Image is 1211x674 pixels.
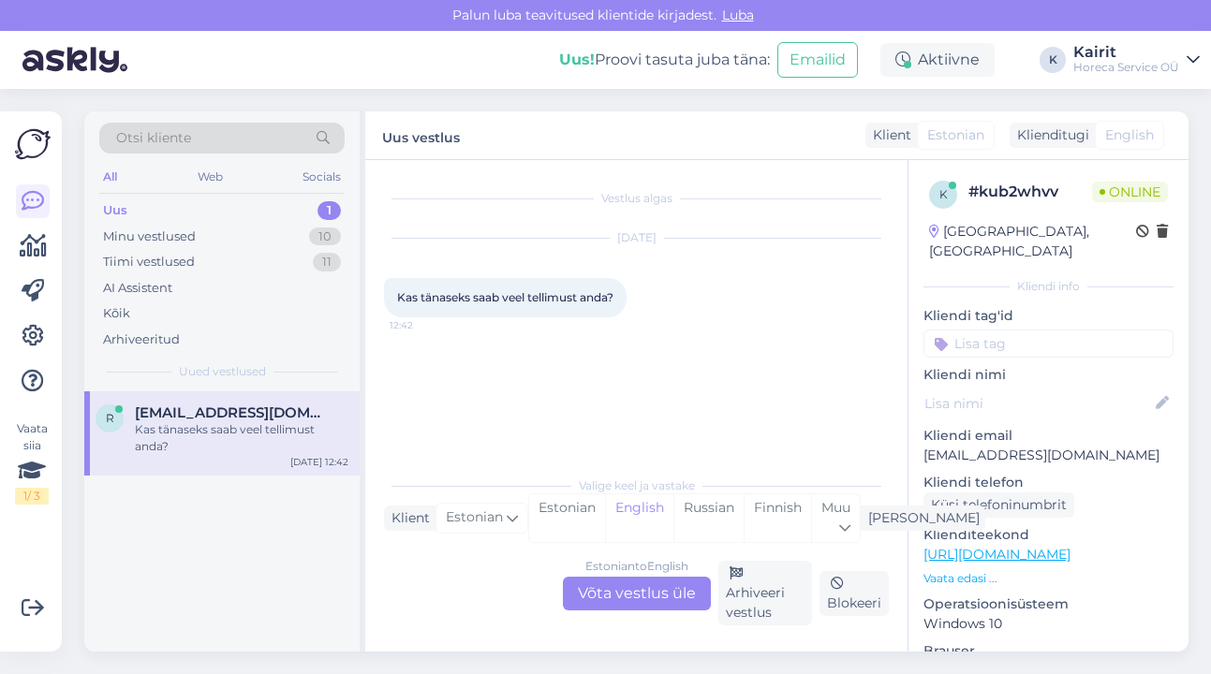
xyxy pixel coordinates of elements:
span: Muu [821,499,850,516]
p: Klienditeekond [923,525,1174,545]
span: Luba [716,7,760,23]
div: 1 / 3 [15,488,49,505]
a: KairitHoreca Service OÜ [1073,45,1200,75]
div: Kas tänaseks saab veel tellimust anda? [135,421,348,455]
div: All [99,165,121,189]
div: Estonian to English [585,558,688,575]
div: Klienditugi [1010,125,1089,145]
span: Otsi kliente [116,128,191,148]
div: Võta vestlus üle [563,577,711,610]
div: Arhiveeri vestlus [718,561,813,625]
label: Uus vestlus [382,123,460,148]
span: k [939,187,948,201]
p: Kliendi email [923,426,1174,446]
b: Uus! [559,51,595,68]
div: Valige keel ja vastake [384,477,889,494]
div: Horeca Service OÜ [1073,60,1179,75]
span: Uued vestlused [179,363,266,380]
div: Küsi telefoninumbrit [923,492,1074,518]
span: Kas tänaseks saab veel tellimust anda? [397,290,613,304]
div: Klient [384,508,430,528]
div: 1 [318,201,341,220]
div: Uus [103,201,127,220]
div: 11 [313,253,341,271]
div: K [1040,47,1066,73]
div: Arhiveeritud [103,330,180,349]
span: 12:42 [390,318,460,332]
div: Web [194,165,227,189]
div: AI Assistent [103,279,172,298]
div: Vestlus algas [384,190,889,207]
input: Lisa tag [923,330,1174,358]
div: Kliendi info [923,278,1174,295]
input: Lisa nimi [924,393,1152,414]
p: Kliendi tag'id [923,306,1174,326]
span: restoran@carramba.ee [135,404,330,421]
p: Kliendi nimi [923,365,1174,385]
div: Tiimi vestlused [103,253,195,271]
a: [URL][DOMAIN_NAME] [923,546,1071,563]
p: [EMAIL_ADDRESS][DOMAIN_NAME] [923,446,1174,465]
div: Estonian [529,494,605,542]
p: Brauser [923,641,1174,661]
div: English [605,494,673,542]
p: Operatsioonisüsteem [923,594,1174,614]
span: Estonian [446,507,503,528]
span: r [106,411,114,425]
div: Blokeeri [820,571,889,616]
div: [GEOGRAPHIC_DATA], [GEOGRAPHIC_DATA] [929,222,1136,261]
div: Finnish [744,494,811,542]
button: Emailid [777,42,858,78]
div: [PERSON_NAME] [861,508,980,528]
div: Russian [673,494,744,542]
div: Kairit [1073,45,1179,60]
div: [DATE] 12:42 [290,455,348,469]
div: Aktiivne [880,43,995,77]
div: Proovi tasuta juba täna: [559,49,770,71]
div: Kõik [103,304,130,323]
div: Klient [865,125,911,145]
div: # kub2whvv [968,181,1092,203]
img: Askly Logo [15,126,51,162]
div: 10 [309,227,341,246]
div: Minu vestlused [103,227,196,246]
div: Socials [299,165,345,189]
p: Kliendi telefon [923,473,1174,492]
span: Online [1092,182,1168,202]
div: [DATE] [384,229,889,246]
div: Vaata siia [15,420,49,505]
span: Estonian [927,125,984,145]
p: Windows 10 [923,614,1174,634]
p: Vaata edasi ... [923,570,1174,587]
span: English [1105,125,1154,145]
